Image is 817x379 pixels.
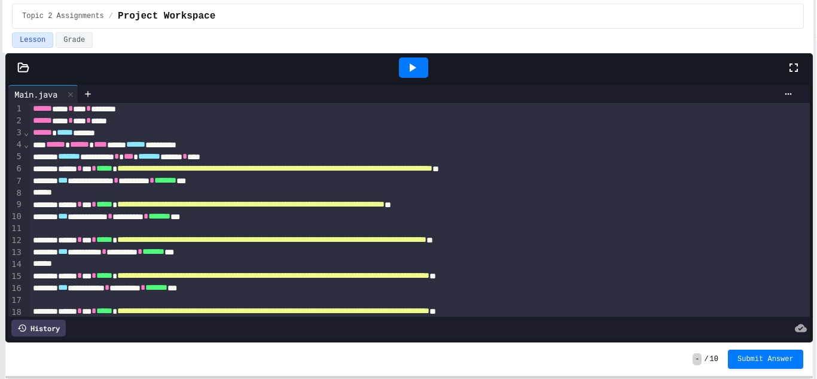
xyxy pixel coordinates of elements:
div: 6 [8,163,23,175]
div: History [11,320,66,336]
div: 4 [8,139,23,151]
div: 8 [8,187,23,199]
span: 10 [710,354,718,364]
div: 3 [8,127,23,139]
span: Submit Answer [737,354,794,364]
div: 13 [8,247,23,259]
div: 18 [8,307,23,319]
div: 16 [8,283,23,295]
div: 9 [8,199,23,211]
button: Grade [56,32,93,48]
div: 10 [8,211,23,223]
div: 2 [8,115,23,127]
div: 17 [8,295,23,307]
div: 12 [8,235,23,247]
div: 11 [8,223,23,235]
div: Main.java [8,88,63,101]
span: Fold line [23,128,29,137]
span: Project Workspace [118,9,215,23]
div: Main.java [8,85,78,103]
div: 14 [8,259,23,271]
span: / [109,11,113,21]
div: 5 [8,151,23,163]
span: Topic 2 Assignments [22,11,104,21]
button: Submit Answer [728,350,803,369]
div: 7 [8,175,23,187]
div: 1 [8,103,23,115]
div: 15 [8,271,23,283]
span: - [693,353,702,365]
span: / [704,354,708,364]
button: Lesson [12,32,53,48]
span: Fold line [23,140,29,149]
